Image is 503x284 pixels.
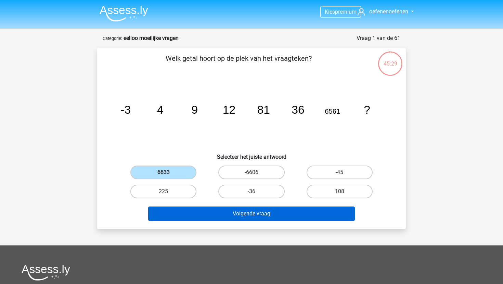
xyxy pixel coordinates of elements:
[257,103,270,116] tspan: 81
[191,103,198,116] tspan: 9
[218,185,284,198] label: -36
[22,265,70,281] img: Assessly logo
[307,166,373,179] label: -45
[108,53,369,74] p: Welk getal hoort op de plek van het vraagteken?
[148,207,355,221] button: Volgende vraag
[355,8,409,16] a: oefenenoefenen
[357,34,400,42] div: Vraag 1 van de 61
[103,36,122,41] small: Categorie:
[100,5,148,22] img: Assessly
[130,185,196,198] label: 225
[124,35,179,41] strong: eelloo moeilijke vragen
[321,7,361,16] a: Kiespremium
[325,108,340,115] tspan: 6561
[157,103,164,116] tspan: 4
[364,103,370,116] tspan: ?
[292,103,304,116] tspan: 36
[108,148,395,160] h6: Selecteer het juiste antwoord
[223,103,235,116] tspan: 12
[335,9,357,15] span: premium
[325,9,335,15] span: Kies
[377,51,403,68] div: 45:29
[130,166,196,179] label: 6633
[307,185,373,198] label: 108
[120,103,131,116] tspan: -3
[369,8,408,15] span: oefenenoefenen
[218,166,284,179] label: -6606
